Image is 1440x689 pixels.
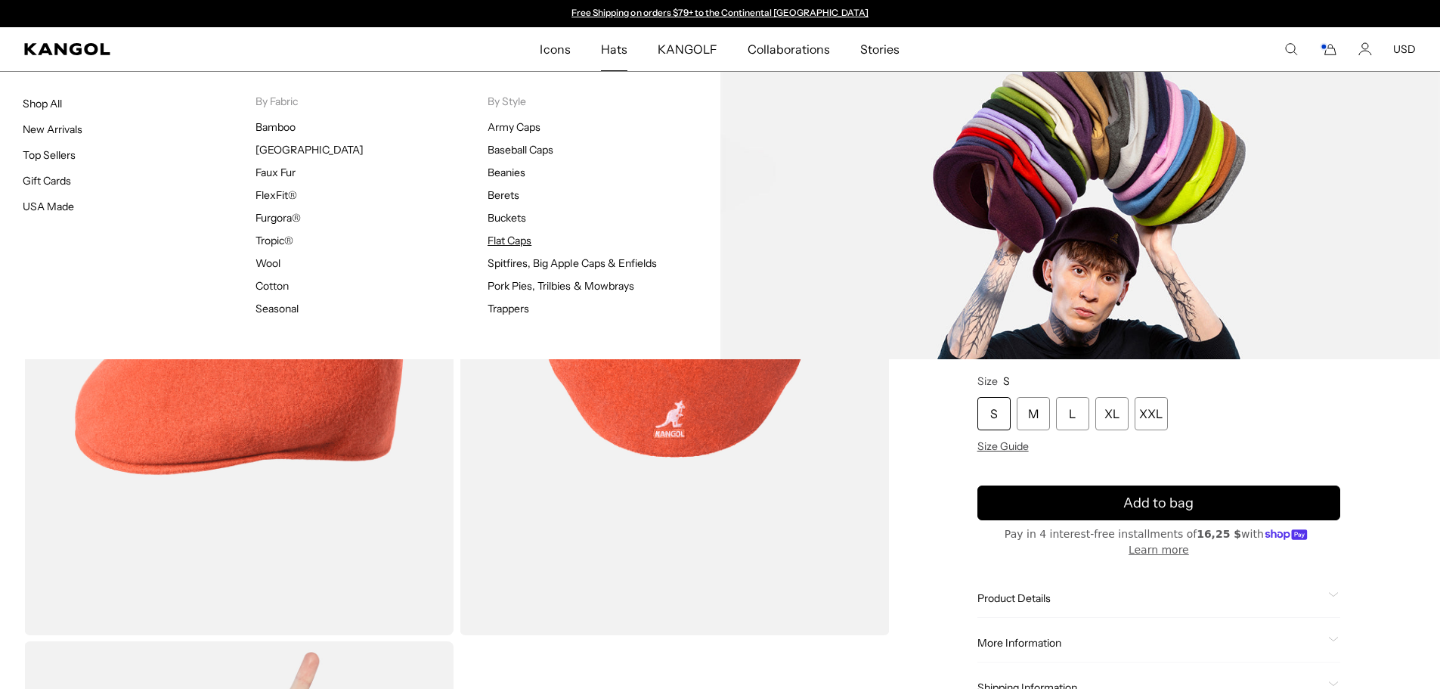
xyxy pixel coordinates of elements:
span: S [1003,374,1010,388]
a: Kangol [24,43,358,55]
a: Baseball Caps [488,143,553,157]
a: Gift Cards [23,174,71,188]
span: Icons [540,27,570,71]
a: Army Caps [488,120,540,134]
a: Flat Caps [488,234,531,247]
a: Top Sellers [23,148,76,162]
a: Hats [586,27,643,71]
a: Icons [525,27,585,71]
span: Size Guide [977,439,1029,453]
slideshow-component: Announcement bar [565,8,876,20]
div: S [977,397,1011,430]
button: Add to bag [977,486,1340,520]
span: Hats [601,27,627,71]
a: Shop All [23,97,62,110]
div: XL [1095,397,1129,430]
a: Beanies [488,166,525,179]
a: Wool [255,256,280,270]
img: color-coral-flame [460,98,889,635]
div: 1 of 2 [565,8,876,20]
div: XXL [1135,397,1168,430]
a: Free Shipping on orders $79+ to the Continental [GEOGRAPHIC_DATA] [571,7,869,18]
span: KANGOLF [658,27,717,71]
a: Spitfires, Big Apple Caps & Enfields [488,256,657,270]
a: Bamboo [255,120,296,134]
a: New Arrivals [23,123,82,136]
div: Announcement [565,8,876,20]
div: M [1017,397,1050,430]
div: L [1056,397,1089,430]
a: Account [1358,42,1372,56]
span: Stories [860,27,900,71]
span: More Information [977,636,1322,650]
a: [GEOGRAPHIC_DATA] [255,143,364,157]
a: Trappers [488,302,529,315]
a: Collaborations [732,27,845,71]
a: FlexFit® [255,188,297,202]
img: color-coral-flame [24,98,454,635]
button: USD [1393,42,1416,56]
a: Berets [488,188,519,202]
a: Seasonal [255,302,299,315]
a: Furgora® [255,211,301,225]
a: Buckets [488,211,526,225]
span: Add to bag [1123,493,1194,514]
a: Faux Fur [255,166,296,179]
p: By Fabric [255,95,488,108]
a: Stories [845,27,915,71]
p: By Style [488,95,720,108]
button: Cart [1319,42,1337,56]
a: Cotton [255,279,289,293]
span: Product Details [977,591,1322,605]
span: Size [977,374,998,388]
a: Tropic® [255,234,293,247]
span: Collaborations [748,27,830,71]
a: Pork Pies, Trilbies & Mowbrays [488,279,634,293]
a: USA Made [23,200,74,213]
a: KANGOLF [643,27,732,71]
summary: Search here [1284,42,1298,56]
